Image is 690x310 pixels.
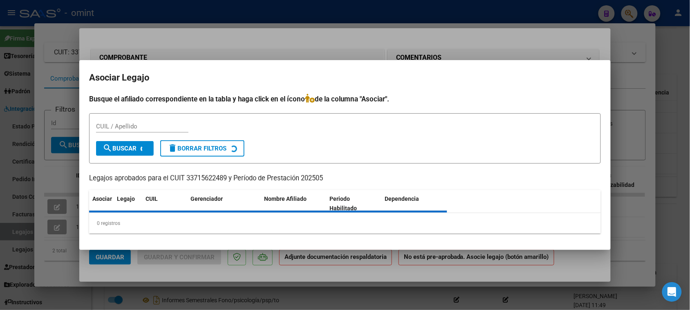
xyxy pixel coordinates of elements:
span: Asociar [92,195,112,202]
span: Gerenciador [190,195,223,202]
span: Buscar [103,145,137,152]
span: Dependencia [385,195,419,202]
datatable-header-cell: Periodo Habilitado [327,190,382,217]
button: Borrar Filtros [160,140,244,157]
p: Legajos aprobados para el CUIT 33715622489 y Período de Prestación 202505 [89,173,601,184]
span: Periodo Habilitado [330,195,357,211]
mat-icon: delete [168,143,177,153]
h4: Busque el afiliado correspondiente en la tabla y haga click en el ícono de la columna "Asociar". [89,94,601,104]
span: Legajo [117,195,135,202]
div: Open Intercom Messenger [662,282,682,302]
button: Buscar [96,141,154,156]
datatable-header-cell: Dependencia [382,190,448,217]
datatable-header-cell: Gerenciador [187,190,261,217]
span: CUIL [146,195,158,202]
datatable-header-cell: Legajo [114,190,142,217]
mat-icon: search [103,143,112,153]
h2: Asociar Legajo [89,70,601,85]
div: 0 registros [89,213,601,234]
span: Borrar Filtros [168,145,226,152]
span: Nombre Afiliado [264,195,307,202]
datatable-header-cell: CUIL [142,190,187,217]
datatable-header-cell: Asociar [89,190,114,217]
datatable-header-cell: Nombre Afiliado [261,190,327,217]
